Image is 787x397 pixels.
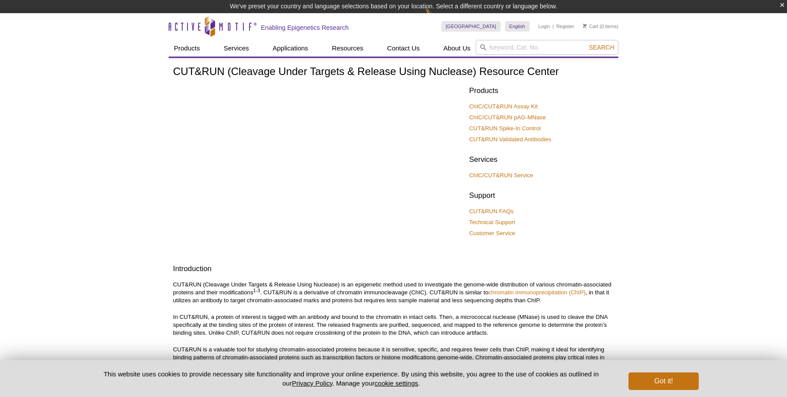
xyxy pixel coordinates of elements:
h2: Products [469,86,614,96]
li: (0 items) [583,21,618,32]
button: cookie settings [375,379,418,387]
a: English [505,21,530,32]
a: Privacy Policy [292,379,332,387]
a: ChIC/CUT&RUN pAG-MNase [469,114,545,122]
li: | [552,21,554,32]
input: Keyword, Cat. No. [476,40,618,55]
sup: 1-3 [253,288,260,293]
h2: Support [469,190,614,201]
button: Search [586,43,617,51]
a: ChIC/CUT&RUN Assay Kit [469,103,538,111]
h1: CUT&RUN (Cleavage Under Targets & Release Using Nuclease) Resource Center [173,66,614,79]
a: CUT&RUN Spike-In Control [469,125,541,132]
a: Cart [583,23,598,29]
a: Resources [327,40,369,57]
img: Change Here [425,7,448,27]
a: Contact Us [382,40,425,57]
a: [GEOGRAPHIC_DATA] [441,21,501,32]
span: Search [589,44,614,51]
iframe: [WEBINAR] Introduction to CUT&RUN [173,84,462,247]
p: In CUT&RUN, a protein of interest is tagged with an antibody and bound to the chromatin in intact... [173,313,614,337]
a: Technical Support [469,218,515,226]
a: About Us [438,40,476,57]
a: CUT&RUN FAQs [469,207,513,215]
p: CUT&RUN is a valuable tool for studying chromatin-associated proteins because it is sensitive, sp... [173,346,614,377]
a: ChIC/CUT&RUN Service [469,172,533,179]
h2: Services [469,154,614,165]
h2: Enabling Epigenetics Research [261,24,349,32]
a: Applications [267,40,314,57]
a: Customer Service [469,229,515,237]
a: Products [169,40,205,57]
button: Got it! [628,372,699,390]
h2: Introduction [173,264,614,274]
a: Services [218,40,254,57]
a: chromatin immunoprecipitation (ChIP) [488,289,585,296]
a: Register [556,23,574,29]
img: Your Cart [583,24,587,28]
a: CUT&RUN Validated Antibodies [469,136,551,143]
p: This website uses cookies to provide necessary site functionality and improve your online experie... [88,369,614,388]
a: Login [538,23,550,29]
p: CUT&RUN (Cleavage Under Targets & Release Using Nuclease) is an epigenetic method used to investi... [173,281,614,304]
